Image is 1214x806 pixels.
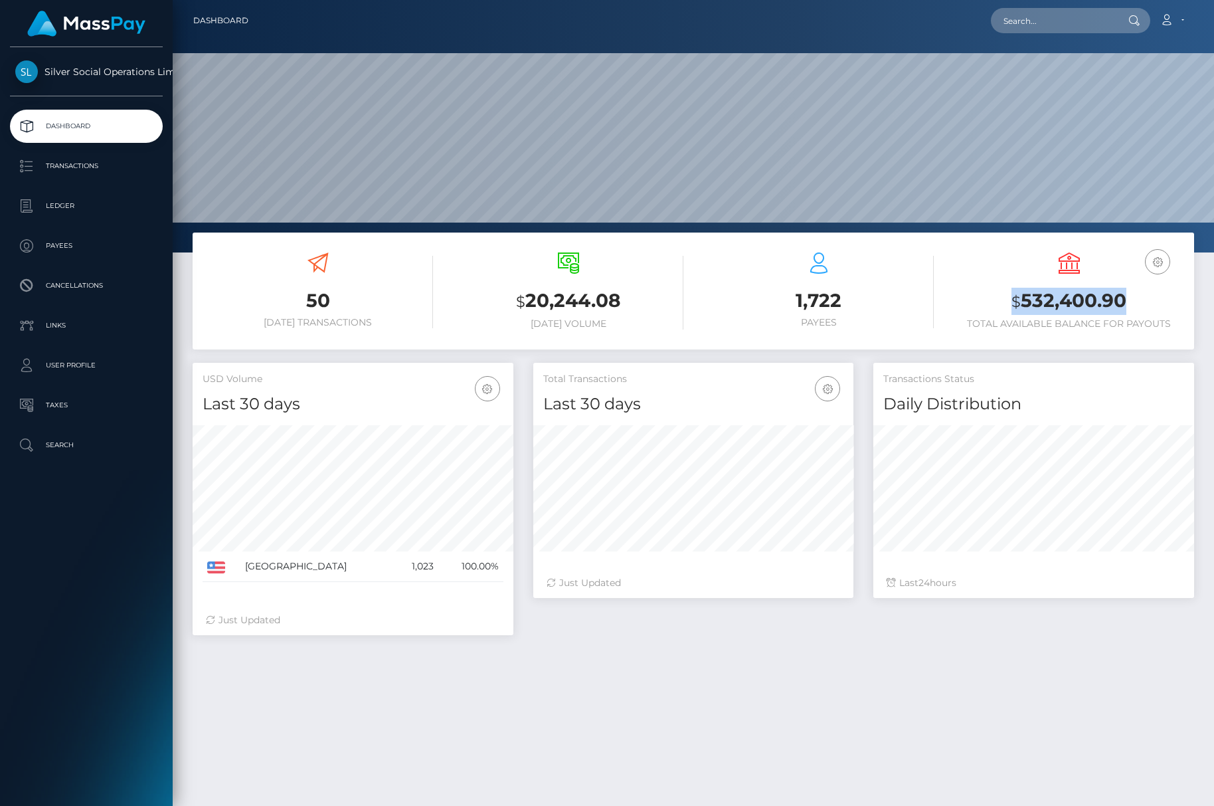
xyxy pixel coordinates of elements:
[203,288,433,314] h3: 50
[206,613,500,627] div: Just Updated
[15,316,157,336] p: Links
[703,288,934,314] h3: 1,722
[15,395,157,415] p: Taxes
[15,355,157,375] p: User Profile
[10,269,163,302] a: Cancellations
[883,373,1184,386] h5: Transactions Status
[10,309,163,342] a: Links
[10,229,163,262] a: Payees
[15,236,157,256] p: Payees
[991,8,1116,33] input: Search...
[15,156,157,176] p: Transactions
[453,318,683,330] h6: [DATE] Volume
[883,393,1184,416] h4: Daily Distribution
[15,196,157,216] p: Ledger
[954,288,1184,315] h3: 532,400.90
[547,576,841,590] div: Just Updated
[203,393,503,416] h4: Last 30 days
[10,150,163,183] a: Transactions
[954,318,1184,330] h6: Total Available Balance for Payouts
[10,110,163,143] a: Dashboard
[10,389,163,422] a: Taxes
[15,60,38,83] img: Silver Social Operations Limited
[10,66,163,78] span: Silver Social Operations Limited
[240,552,395,582] td: [GEOGRAPHIC_DATA]
[887,576,1181,590] div: Last hours
[15,276,157,296] p: Cancellations
[10,189,163,223] a: Ledger
[918,577,930,589] span: 24
[15,116,157,136] p: Dashboard
[543,393,844,416] h4: Last 30 days
[395,552,438,582] td: 1,023
[543,373,844,386] h5: Total Transactions
[203,317,433,328] h6: [DATE] Transactions
[516,292,525,311] small: $
[1011,292,1021,311] small: $
[193,7,248,35] a: Dashboard
[207,561,225,573] img: US.png
[703,317,934,328] h6: Payees
[438,552,503,582] td: 100.00%
[27,11,145,37] img: MassPay Logo
[10,349,163,382] a: User Profile
[453,288,683,315] h3: 20,244.08
[10,429,163,462] a: Search
[203,373,503,386] h5: USD Volume
[15,435,157,455] p: Search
